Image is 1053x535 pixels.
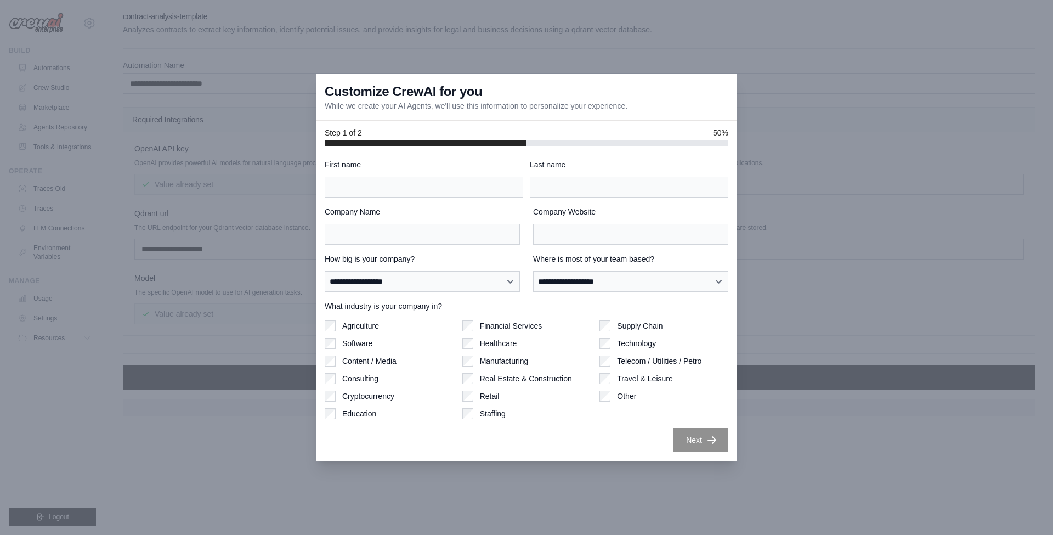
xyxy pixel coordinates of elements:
label: Supply Chain [617,320,663,331]
label: Content / Media [342,356,397,367]
label: Retail [480,391,500,402]
label: Software [342,338,372,349]
label: Last name [530,159,728,170]
label: Real Estate & Construction [480,373,572,384]
button: Next [673,428,728,452]
label: What industry is your company in? [325,301,728,312]
label: Travel & Leisure [617,373,672,384]
span: 50% [713,127,728,138]
label: Telecom / Utilities / Petro [617,356,701,367]
label: Consulting [342,373,378,384]
label: Financial Services [480,320,542,331]
label: Technology [617,338,656,349]
label: Company Website [533,206,728,217]
label: Manufacturing [480,356,529,367]
label: Agriculture [342,320,379,331]
label: Other [617,391,636,402]
label: Healthcare [480,338,517,349]
label: How big is your company? [325,254,520,264]
span: Step 1 of 2 [325,127,362,138]
label: Company Name [325,206,520,217]
label: Where is most of your team based? [533,254,728,264]
label: Cryptocurrency [342,391,394,402]
label: Staffing [480,408,506,419]
h3: Customize CrewAI for you [325,83,482,100]
label: Education [342,408,376,419]
p: While we create your AI Agents, we'll use this information to personalize your experience. [325,100,627,111]
label: First name [325,159,523,170]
